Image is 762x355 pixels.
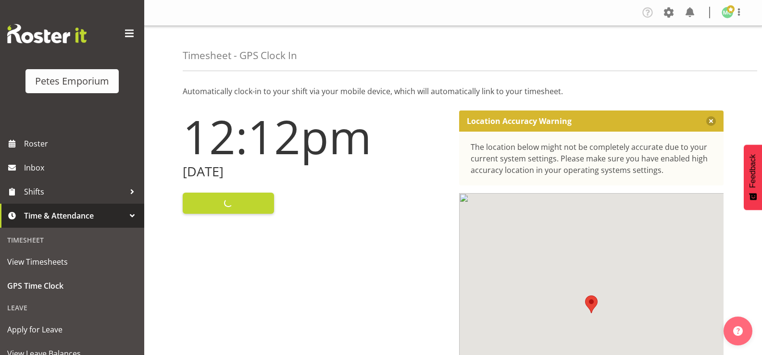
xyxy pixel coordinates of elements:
h2: [DATE] [183,164,448,179]
div: The location below might not be completely accurate due to your current system settings. Please m... [471,141,712,176]
span: GPS Time Clock [7,279,137,293]
p: Automatically clock-in to your shift via your mobile device, which will automatically link to you... [183,86,724,97]
img: melissa-cowen2635.jpg [722,7,733,18]
p: Location Accuracy Warning [467,116,572,126]
span: Feedback [749,154,757,188]
span: Roster [24,136,139,151]
a: View Timesheets [2,250,142,274]
img: Rosterit website logo [7,24,87,43]
h4: Timesheet - GPS Clock In [183,50,297,61]
a: Apply for Leave [2,318,142,342]
img: help-xxl-2.png [733,326,743,336]
a: GPS Time Clock [2,274,142,298]
span: Time & Attendance [24,208,125,223]
button: Close message [706,116,716,126]
span: Shifts [24,184,125,199]
div: Petes Emporium [35,74,109,88]
span: Apply for Leave [7,322,137,337]
span: Inbox [24,160,139,175]
span: View Timesheets [7,255,137,269]
div: Timesheet [2,230,142,250]
h1: 12:12pm [183,110,448,162]
div: Leave [2,298,142,318]
button: Feedback - Show survey [744,145,762,210]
